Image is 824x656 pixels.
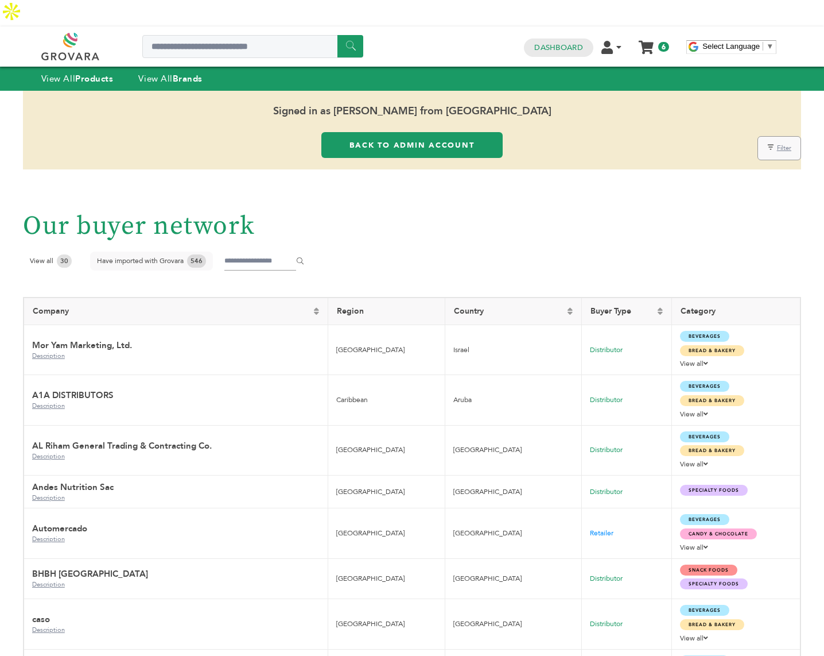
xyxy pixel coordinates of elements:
span: Specialty Foods [680,485,748,496]
span: Bread & Bakery [680,395,744,406]
span: Snack Foods [680,565,737,576]
td: Distributor [581,325,671,375]
td: [GEOGRAPHIC_DATA] [328,599,445,649]
span: Description [32,493,320,502]
a: Mor Yam Marketing, Ltd. [32,339,132,351]
span: View all [680,543,708,552]
th: Category [671,298,800,325]
td: [GEOGRAPHIC_DATA] [328,558,445,599]
span: Beverages [680,381,729,392]
span: Beverages [680,514,729,525]
span: Beverages [680,605,729,616]
span: Description [32,535,320,543]
td: [GEOGRAPHIC_DATA] [445,475,581,508]
span: View all [680,634,708,643]
td: Distributor [581,425,671,475]
span: 546 [187,254,206,268]
td: [GEOGRAPHIC_DATA] [328,425,445,475]
a: My Cart [640,37,653,49]
span: View all [680,410,708,419]
span: Specialty Foods [680,578,748,589]
a: AL Riham General Trading & Contracting Co. [32,440,212,452]
div: View all [23,252,79,271]
strong: Products [75,73,113,84]
td: [GEOGRAPHIC_DATA] [445,558,581,599]
span: 6 [658,42,669,52]
span: Description [32,580,320,589]
span: Bread & Bakery [680,445,744,456]
td: [GEOGRAPHIC_DATA] [328,475,445,508]
a: Country [454,306,573,317]
td: [GEOGRAPHIC_DATA] [445,599,581,649]
span: Filter [767,144,791,152]
strong: Brands [173,73,203,84]
a: Back to Admin Account [321,132,502,158]
td: Distributor [581,375,671,425]
a: A1A DISTRIBUTORS [32,389,114,401]
td: Caribbean [328,375,445,425]
a: Company [33,306,319,317]
td: [GEOGRAPHIC_DATA] [328,325,445,375]
a: View AllProducts [41,73,114,84]
a: Automercado [32,523,87,534]
a: View AllBrands [138,73,203,84]
span: View all [680,460,708,469]
span: Description [32,402,320,410]
th: Region [328,298,445,325]
div: Have imported with Grovara [90,252,213,271]
td: Distributor [581,599,671,649]
span: Bread & Bakery [680,345,744,356]
a: caso [32,613,50,625]
td: Israel [445,325,581,375]
span: 30 [57,254,72,268]
span: Signed in as [PERSON_NAME] from [GEOGRAPHIC_DATA] [23,91,801,132]
span: Description [32,452,320,461]
span: Description [32,626,320,634]
span: Bread & Bakery [680,619,744,630]
span: Description [32,352,320,360]
a: Dashboard [534,43,582,53]
a: Buyer Type [590,306,663,317]
td: Retailer [581,508,671,558]
span: Beverages [680,331,729,342]
a: BHBH [GEOGRAPHIC_DATA] [32,568,148,580]
span: Candy & Chocolate [680,528,757,539]
h1: Our buyer network [23,169,801,252]
td: Aruba [445,375,581,425]
span: ▼ [766,42,774,51]
span: Beverages [680,431,729,442]
td: [GEOGRAPHIC_DATA] [328,508,445,558]
td: Distributor [581,475,671,508]
span: Select Language [702,42,760,51]
td: [GEOGRAPHIC_DATA] [445,425,581,475]
input: Search a product or brand... [142,35,363,58]
span: View all [680,359,708,368]
a: Andes Nutrition Sac [32,481,114,493]
td: [GEOGRAPHIC_DATA] [445,508,581,558]
td: Distributor [581,558,671,599]
a: Select Language​ [702,42,774,51]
